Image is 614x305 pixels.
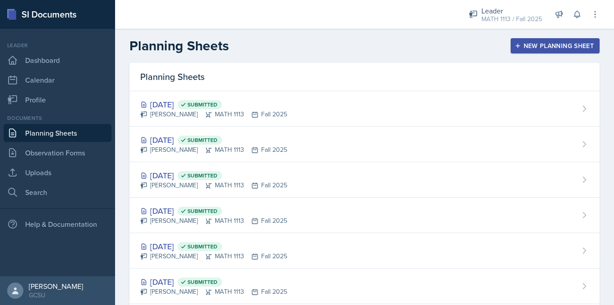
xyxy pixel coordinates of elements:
[129,233,600,269] a: [DATE] Submitted [PERSON_NAME]MATH 1113Fall 2025
[4,164,111,181] a: Uploads
[511,38,600,53] button: New Planning Sheet
[140,110,287,119] div: [PERSON_NAME] MATH 1113 Fall 2025
[140,98,287,111] div: [DATE]
[4,144,111,162] a: Observation Forms
[481,14,542,24] div: MATH 1113 / Fall 2025
[129,162,600,198] a: [DATE] Submitted [PERSON_NAME]MATH 1113Fall 2025
[129,38,229,54] h2: Planning Sheets
[140,145,287,155] div: [PERSON_NAME] MATH 1113 Fall 2025
[4,114,111,122] div: Documents
[4,215,111,233] div: Help & Documentation
[129,198,600,233] a: [DATE] Submitted [PERSON_NAME]MATH 1113Fall 2025
[4,41,111,49] div: Leader
[187,208,218,215] span: Submitted
[4,124,111,142] a: Planning Sheets
[481,5,542,16] div: Leader
[4,71,111,89] a: Calendar
[129,91,600,127] a: [DATE] Submitted [PERSON_NAME]MATH 1113Fall 2025
[516,42,594,49] div: New Planning Sheet
[140,169,287,181] div: [DATE]
[4,91,111,109] a: Profile
[29,291,83,300] div: GCSU
[187,172,218,179] span: Submitted
[140,205,287,217] div: [DATE]
[129,63,600,91] div: Planning Sheets
[187,278,218,286] span: Submitted
[140,252,287,261] div: [PERSON_NAME] MATH 1113 Fall 2025
[140,240,287,252] div: [DATE]
[140,287,287,296] div: [PERSON_NAME] MATH 1113 Fall 2025
[140,216,287,225] div: [PERSON_NAME] MATH 1113 Fall 2025
[187,101,218,108] span: Submitted
[4,183,111,201] a: Search
[129,269,600,304] a: [DATE] Submitted [PERSON_NAME]MATH 1113Fall 2025
[187,137,218,144] span: Submitted
[140,181,287,190] div: [PERSON_NAME] MATH 1113 Fall 2025
[29,282,83,291] div: [PERSON_NAME]
[140,276,287,288] div: [DATE]
[187,243,218,250] span: Submitted
[4,51,111,69] a: Dashboard
[129,127,600,162] a: [DATE] Submitted [PERSON_NAME]MATH 1113Fall 2025
[140,134,287,146] div: [DATE]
